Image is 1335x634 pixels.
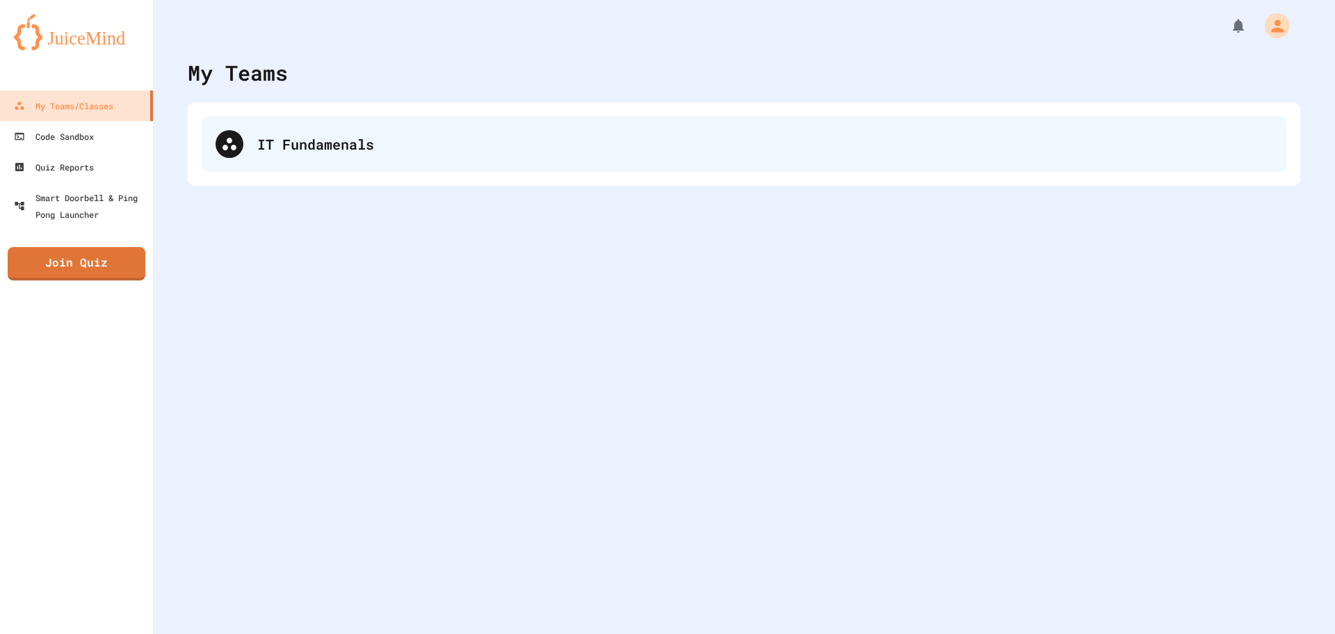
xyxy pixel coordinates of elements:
[202,116,1286,172] div: IT Fundamenals
[14,189,147,223] div: Smart Doorbell & Ping Pong Launcher
[14,97,113,114] div: My Teams/Classes
[14,128,94,145] div: Code Sandbox
[14,159,94,175] div: Quiz Reports
[14,14,139,50] img: logo-orange.svg
[8,247,145,280] a: Join Quiz
[1250,10,1293,42] div: My Account
[257,134,1272,154] div: IT Fundamenals
[1204,14,1250,38] div: My Notifications
[188,57,288,88] div: My Teams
